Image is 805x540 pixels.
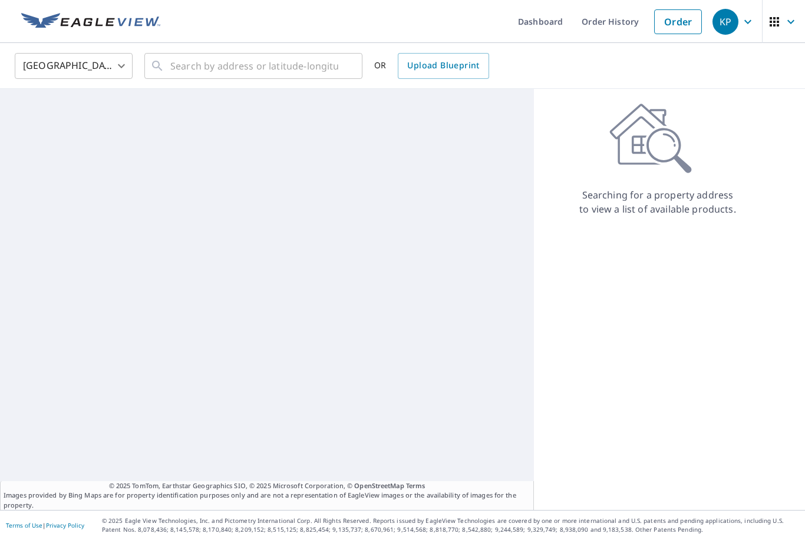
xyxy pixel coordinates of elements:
a: Upload Blueprint [398,53,489,79]
p: | [6,522,84,529]
span: © 2025 TomTom, Earthstar Geographics SIO, © 2025 Microsoft Corporation, © [109,481,425,491]
img: EV Logo [21,13,160,31]
span: Upload Blueprint [407,58,479,73]
a: OpenStreetMap [354,481,404,490]
div: OR [374,53,489,79]
input: Search by address or latitude-longitude [170,49,338,82]
a: Order [654,9,702,34]
a: Privacy Policy [46,521,84,529]
a: Terms [406,481,425,490]
div: KP [712,9,738,35]
a: Terms of Use [6,521,42,529]
p: © 2025 Eagle View Technologies, Inc. and Pictometry International Corp. All Rights Reserved. Repo... [102,516,799,534]
div: [GEOGRAPHIC_DATA] [15,49,133,82]
p: Searching for a property address to view a list of available products. [579,188,737,216]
